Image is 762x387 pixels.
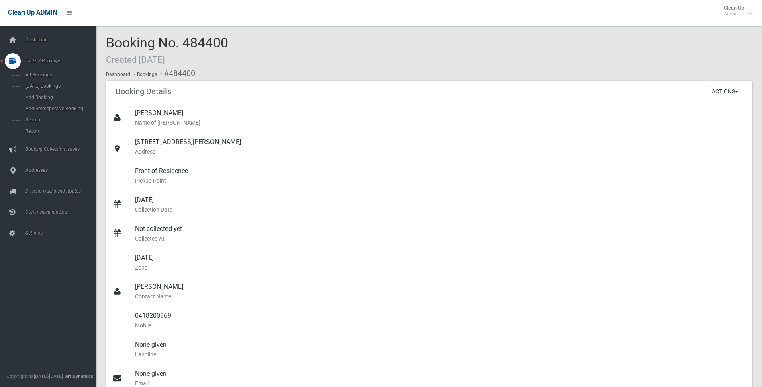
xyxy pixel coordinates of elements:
[23,167,102,173] span: Addresses
[135,248,746,277] div: [DATE]
[135,292,746,301] small: Contact Name
[23,72,96,78] span: All Bookings
[106,84,181,99] header: Booking Details
[135,263,746,272] small: Zone
[135,176,746,185] small: Pickup Point
[23,95,96,100] span: Add Booking
[106,54,165,65] small: Created [DATE]
[135,190,746,219] div: [DATE]
[724,11,744,17] small: Admin
[106,72,130,77] a: Dashboard
[23,146,102,152] span: Booking Collection Issues
[135,306,746,335] div: 0418200869
[23,117,96,123] span: Search
[135,118,746,128] small: Name of [PERSON_NAME]
[106,35,228,66] span: Booking No. 484400
[8,9,57,16] span: Clean Up ADMIN
[23,58,102,64] span: Tasks / Bookings
[23,230,102,236] span: Settings
[135,103,746,132] div: [PERSON_NAME]
[23,37,102,43] span: Dashboard
[23,209,102,215] span: Communication Log
[135,335,746,364] div: None given
[135,277,746,306] div: [PERSON_NAME]
[135,350,746,359] small: Landline
[64,373,93,379] strong: Jet Dynamics
[706,84,744,99] button: Actions
[6,373,63,379] span: Copyright © [DATE]-[DATE]
[135,205,746,214] small: Collection Date
[720,5,752,17] span: Clean Up
[135,321,746,330] small: Mobile
[137,72,157,77] a: Bookings
[23,106,96,111] span: Add Retrospective Booking
[23,188,102,194] span: Drivers, Trucks and Routes
[135,147,746,156] small: Address
[135,161,746,190] div: Front of Residence
[23,128,96,134] span: Report
[158,66,195,81] li: #484400
[135,132,746,161] div: [STREET_ADDRESS][PERSON_NAME]
[23,83,96,89] span: [DATE] Bookings
[135,234,746,243] small: Collected At
[135,219,746,248] div: Not collected yet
